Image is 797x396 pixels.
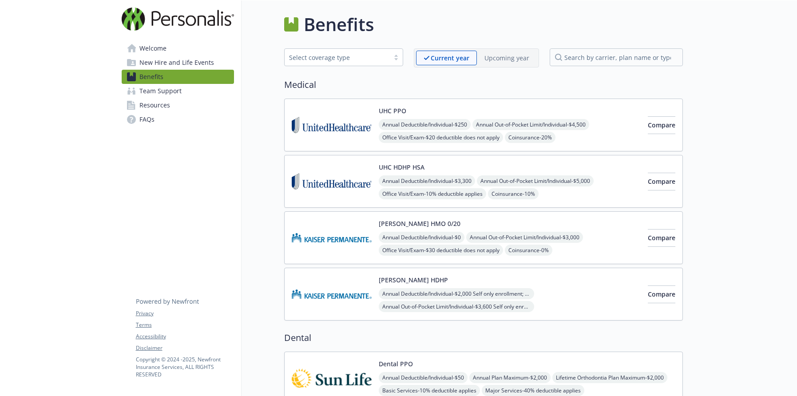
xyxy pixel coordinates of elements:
[484,53,529,63] p: Upcoming year
[552,372,667,383] span: Lifetime Orthodontia Plan Maximum - $2,000
[139,112,155,127] span: FAQs
[431,53,469,63] p: Current year
[648,177,675,186] span: Compare
[477,175,594,186] span: Annual Out-of-Pocket Limit/Individual - $5,000
[379,288,534,299] span: Annual Deductible/Individual - $2,000 Self only enrollment; $3,300 for any one member within a fa...
[379,132,503,143] span: Office Visit/Exam - $20 deductible does not apply
[136,321,234,329] a: Terms
[505,245,552,256] span: Coinsurance - 0%
[136,309,234,317] a: Privacy
[648,116,675,134] button: Compare
[139,70,163,84] span: Benefits
[136,333,234,341] a: Accessibility
[379,385,480,396] span: Basic Services - 10% deductible applies
[648,121,675,129] span: Compare
[379,162,424,172] button: UHC HDHP HSA
[379,359,413,368] button: Dental PPO
[292,275,372,313] img: Kaiser Permanente Insurance Company carrier logo
[304,11,374,38] h1: Benefits
[648,229,675,247] button: Compare
[122,112,234,127] a: FAQs
[488,188,539,199] span: Coinsurance - 10%
[648,234,675,242] span: Compare
[466,232,583,243] span: Annual Out-of-Pocket Limit/Individual - $3,000
[122,98,234,112] a: Resources
[379,175,475,186] span: Annual Deductible/Individual - $3,300
[139,55,214,70] span: New Hire and Life Events
[122,55,234,70] a: New Hire and Life Events
[122,70,234,84] a: Benefits
[379,372,468,383] span: Annual Deductible/Individual - $50
[648,290,675,298] span: Compare
[482,385,584,396] span: Major Services - 40% deductible applies
[472,119,589,130] span: Annual Out-of-Pocket Limit/Individual - $4,500
[139,98,170,112] span: Resources
[139,84,182,98] span: Team Support
[292,219,372,257] img: Kaiser Permanente Insurance Company carrier logo
[379,219,460,228] button: [PERSON_NAME] HMO 0/20
[136,344,234,352] a: Disclaimer
[292,106,372,144] img: United Healthcare Insurance Company carrier logo
[289,53,385,62] div: Select coverage type
[469,372,551,383] span: Annual Plan Maximum - $2,000
[292,162,372,200] img: United Healthcare Insurance Company carrier logo
[139,41,167,55] span: Welcome
[648,285,675,303] button: Compare
[122,41,234,55] a: Welcome
[379,232,464,243] span: Annual Deductible/Individual - $0
[505,132,555,143] span: Coinsurance - 20%
[648,173,675,190] button: Compare
[379,119,471,130] span: Annual Deductible/Individual - $250
[379,188,486,199] span: Office Visit/Exam - 10% deductible applies
[122,84,234,98] a: Team Support
[550,48,683,66] input: search by carrier, plan name or type
[379,106,406,115] button: UHC PPO
[379,301,534,312] span: Annual Out-of-Pocket Limit/Individual - $3,600 Self only enrollment; $3,600 for any one member wi...
[379,275,448,285] button: [PERSON_NAME] HDHP
[379,245,503,256] span: Office Visit/Exam - $30 deductible does not apply
[284,331,683,345] h2: Dental
[284,78,683,91] h2: Medical
[136,356,234,378] p: Copyright © 2024 - 2025 , Newfront Insurance Services, ALL RIGHTS RESERVED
